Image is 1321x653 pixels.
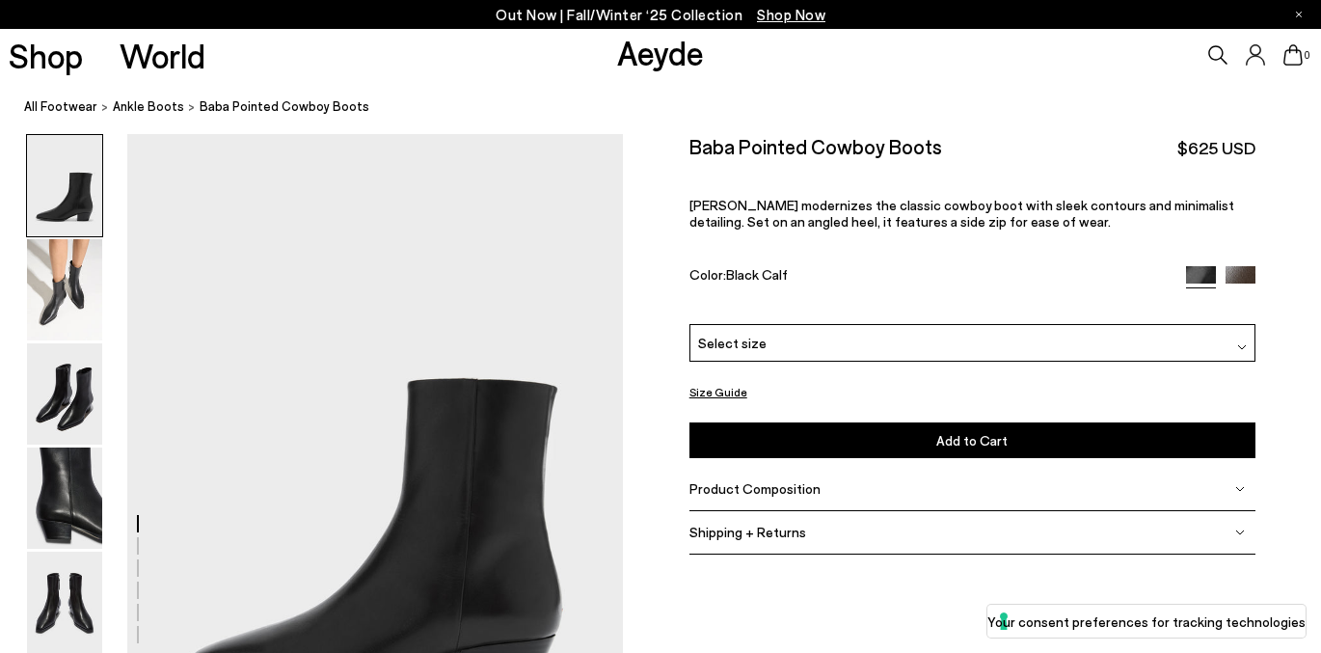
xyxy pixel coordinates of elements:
span: Add to Cart [936,432,1008,449]
nav: breadcrumb [24,81,1321,134]
img: Baba Pointed Cowboy Boots - Image 2 [27,239,102,340]
span: Black Calf [726,266,788,283]
img: Baba Pointed Cowboy Boots - Image 1 [27,135,102,236]
span: Navigate to /collections/new-in [757,6,825,23]
p: Out Now | Fall/Winter ‘25 Collection [496,3,825,27]
a: Shop [9,39,83,72]
div: Color: [689,266,1168,288]
span: Product Composition [689,480,821,497]
a: World [120,39,205,72]
label: Your consent preferences for tracking technologies [987,612,1306,632]
span: Shipping + Returns [689,524,806,540]
span: Baba Pointed Cowboy Boots [200,96,369,117]
span: ankle boots [113,98,184,114]
a: All Footwear [24,96,97,117]
button: Add to Cart [689,422,1255,458]
img: Baba Pointed Cowboy Boots - Image 4 [27,448,102,549]
a: ankle boots [113,96,184,117]
img: Baba Pointed Cowboy Boots - Image 5 [27,552,102,653]
span: $625 USD [1177,136,1255,160]
img: svg%3E [1237,342,1247,352]
span: 0 [1303,50,1312,61]
a: Aeyde [617,32,704,72]
img: svg%3E [1235,528,1245,537]
p: [PERSON_NAME] modernizes the classic cowboy boot with sleek contours and minimalist detailing. Se... [689,197,1255,230]
span: Select size [698,333,767,353]
img: svg%3E [1235,484,1245,494]
img: Baba Pointed Cowboy Boots - Image 3 [27,343,102,445]
button: Size Guide [689,380,747,404]
a: 0 [1283,44,1303,66]
h2: Baba Pointed Cowboy Boots [689,134,942,158]
button: Your consent preferences for tracking technologies [987,605,1306,638]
